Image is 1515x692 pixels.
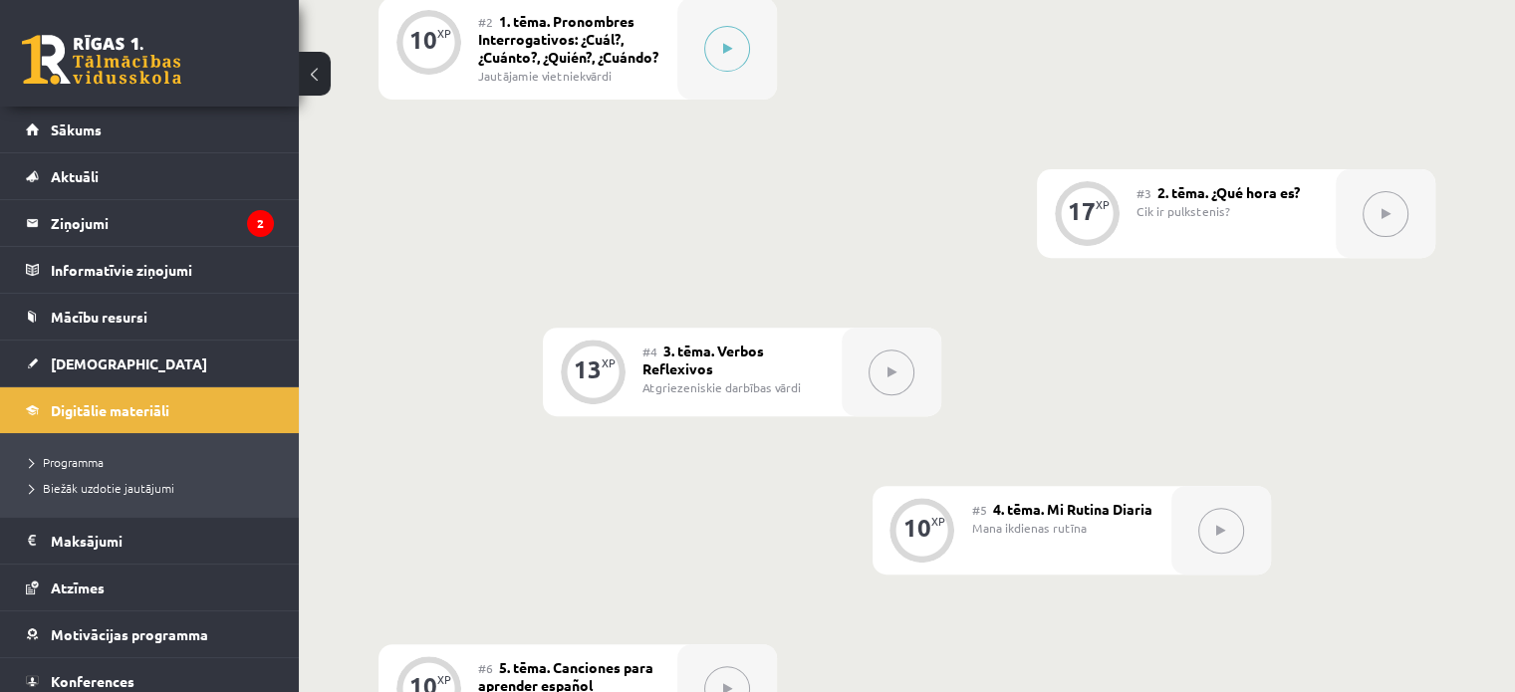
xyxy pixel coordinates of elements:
[478,660,493,676] span: #6
[642,342,764,377] span: 3. tēma. Verbos Reflexivos
[903,519,931,537] div: 10
[26,565,274,610] a: Atzīmes
[51,354,207,372] span: [DEMOGRAPHIC_DATA]
[478,12,658,66] span: 1. tēma. Pronombres Interrogativos: ¿Cuál?, ¿Cuánto?, ¿Quién?, ¿Cuándo?
[642,344,657,359] span: #4
[26,518,274,564] a: Maksājumi
[51,200,274,246] legend: Ziņojumi
[26,153,274,199] a: Aktuāli
[51,247,274,293] legend: Informatīvie ziņojumi
[51,308,147,326] span: Mācību resursi
[51,167,99,185] span: Aktuāli
[26,107,274,152] a: Sākums
[26,294,274,340] a: Mācību resursi
[1096,199,1110,210] div: XP
[30,453,279,471] a: Programma
[437,28,451,39] div: XP
[51,401,169,419] span: Digitālie materiāli
[972,519,1156,537] div: Mana ikdienas rutīna
[1136,185,1151,201] span: #3
[1068,202,1096,220] div: 17
[26,341,274,386] a: [DEMOGRAPHIC_DATA]
[602,357,616,368] div: XP
[26,247,274,293] a: Informatīvie ziņojumi
[30,480,174,496] span: Biežāk uzdotie jautājumi
[1157,183,1300,201] span: 2. tēma. ¿Qué hora es?
[26,387,274,433] a: Digitālie materiāli
[51,672,134,690] span: Konferences
[30,454,104,470] span: Programma
[437,674,451,685] div: XP
[993,500,1152,518] span: 4. tēma. Mi Rutina Diaria
[478,67,662,85] div: Jautājamie vietniekvārdi
[931,516,945,527] div: XP
[30,479,279,497] a: Biežāk uzdotie jautājumi
[1136,202,1321,220] div: Cik ir pulkstenis?
[478,14,493,30] span: #2
[574,360,602,378] div: 13
[51,120,102,138] span: Sākums
[26,611,274,657] a: Motivācijas programma
[51,578,105,596] span: Atzīmes
[22,35,181,85] a: Rīgas 1. Tālmācības vidusskola
[642,378,827,396] div: Atgriezeniskie darbības vārdi
[51,518,274,564] legend: Maksājumi
[972,502,987,518] span: #5
[51,625,208,643] span: Motivācijas programma
[409,31,437,49] div: 10
[26,200,274,246] a: Ziņojumi2
[247,210,274,237] i: 2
